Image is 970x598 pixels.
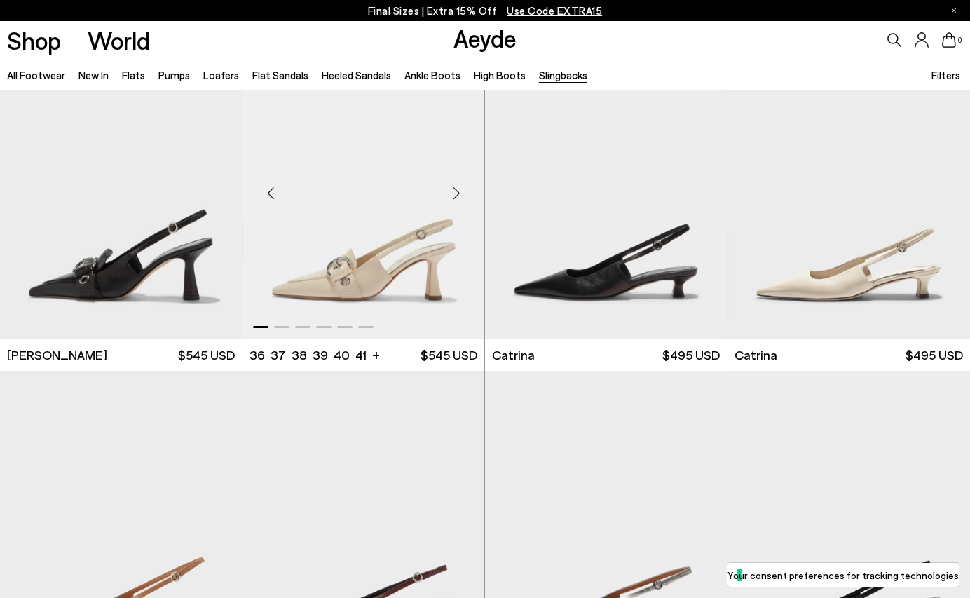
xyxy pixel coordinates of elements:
[942,32,956,48] a: 0
[7,346,107,364] span: [PERSON_NAME]
[122,69,145,81] a: Flats
[250,346,362,364] ul: variant
[539,69,587,81] a: Slingbacks
[727,563,959,587] button: Your consent preferences for tracking technologies
[404,69,460,81] a: Ankle Boots
[507,4,602,17] span: Navigate to /collections/ss25-final-sizes
[355,346,367,364] li: 41
[242,35,484,339] a: Next slide Previous slide
[727,35,970,339] img: Catrina Slingback Pumps
[485,35,727,339] a: Next slide Previous slide
[242,339,484,371] a: 36 37 38 39 40 41 + $545 USD
[956,36,963,44] span: 0
[372,345,380,364] li: +
[271,346,286,364] li: 37
[313,346,328,364] li: 39
[368,2,603,20] p: Final Sizes | Extra 15% Off
[931,69,960,81] span: Filters
[242,35,484,339] div: 1 / 6
[7,69,65,81] a: All Footwear
[727,568,959,583] label: Your consent preferences for tracking technologies
[485,35,727,339] div: 1 / 6
[474,69,526,81] a: High Boots
[158,69,190,81] a: Pumps
[334,346,350,364] li: 40
[322,69,391,81] a: Heeled Sandals
[435,172,477,214] div: Next slide
[7,28,61,53] a: Shop
[292,346,307,364] li: 38
[203,69,239,81] a: Loafers
[250,346,265,364] li: 36
[485,35,727,339] img: Catrina Slingback Pumps
[421,346,477,364] span: $545 USD
[453,23,517,53] a: Aeyde
[88,28,150,53] a: World
[906,346,963,364] span: $495 USD
[242,35,484,339] img: Tara Leather Slingback Pumps
[492,346,535,364] span: Catrina
[485,339,727,371] a: Catrina $495 USD
[252,69,308,81] a: Flat Sandals
[735,346,777,364] span: Catrina
[250,172,292,214] div: Previous slide
[727,339,970,371] a: Catrina $495 USD
[78,69,109,81] a: New In
[662,346,720,364] span: $495 USD
[178,346,235,364] span: $545 USD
